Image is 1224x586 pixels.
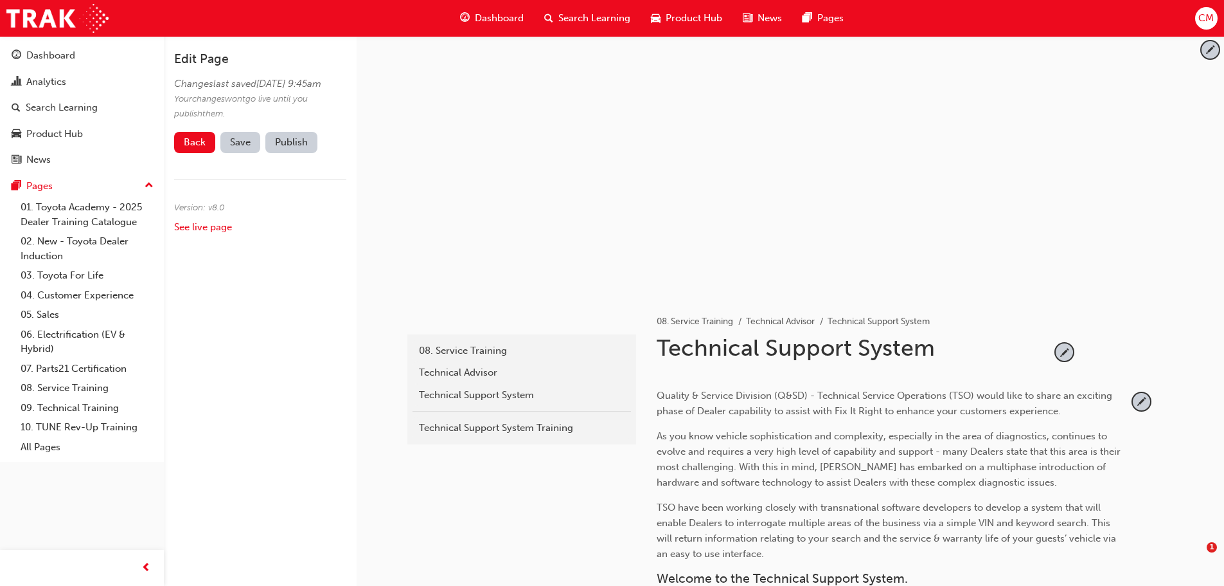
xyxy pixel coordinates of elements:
[419,343,625,358] div: 08. Service Training
[26,100,98,115] div: Search Learning
[412,362,631,384] a: Technical Advisor
[419,365,625,380] div: Technical Advisor
[475,11,524,26] span: Dashboard
[5,96,159,120] a: Search Learning
[12,129,21,140] span: car-icon
[450,5,534,32] a: guage-iconDashboard
[15,286,159,306] a: 04. Customer Experience
[26,152,51,167] div: News
[15,417,159,437] a: 10. TUNE Rev-Up Training
[15,266,159,286] a: 03. Toyota For Life
[1056,343,1073,361] button: pencil-icon
[26,75,66,89] div: Analytics
[419,421,625,435] div: Technical Support System Training
[1133,393,1150,410] button: pencil-icon
[15,398,159,418] a: 09. Technical Training
[657,390,1115,417] span: Quality & Service Division (Q&SD) - Technical Service Operations (TSO) would like to share an exc...
[1202,41,1219,59] button: pencil-icon
[15,359,159,379] a: 07. Parts21 Certification
[5,122,159,146] a: Product Hub
[5,70,159,94] a: Analytics
[412,384,631,407] a: Technical Support System
[5,41,159,174] button: DashboardAnalyticsSearch LearningProduct HubNews
[803,10,812,26] span: pages-icon
[743,10,752,26] span: news-icon
[666,11,722,26] span: Product Hub
[12,102,21,114] span: search-icon
[828,315,930,329] li: Technical Support System
[792,5,854,32] a: pages-iconPages
[12,50,21,62] span: guage-icon
[651,10,661,26] span: car-icon
[15,437,159,457] a: All Pages
[746,316,815,327] a: Technical Advisor
[419,388,625,403] div: Technical Support System
[6,4,109,33] img: Trak
[265,132,317,153] button: Publish
[5,148,159,172] a: News
[1198,11,1214,26] span: CM
[1195,7,1218,30] button: CM
[15,305,159,325] a: 05. Sales
[412,340,631,362] a: 08. Service Training
[657,316,733,327] a: 08. Service Training
[657,571,908,586] span: Welcome to the Technical Support System.
[641,5,732,32] a: car-iconProduct Hub
[15,378,159,398] a: 08. Service Training
[174,202,225,213] span: Version: v 8 . 0
[817,11,844,26] span: Pages
[544,10,553,26] span: search-icon
[141,560,151,576] span: prev-icon
[732,5,792,32] a: news-iconNews
[657,334,1051,372] div: Technical Support System
[758,11,782,26] span: News
[174,93,308,120] span: Your changes won t go live until you publish them .
[5,44,159,68] a: Dashboard
[174,77,341,91] div: Changes last saved [DATE] 9:45am
[12,181,21,192] span: pages-icon
[1180,542,1211,573] iframe: Intercom live chat
[412,417,631,439] a: Technical Support System Training
[12,154,21,166] span: news-icon
[460,10,470,26] span: guage-icon
[26,127,83,142] div: Product Hub
[220,132,260,153] button: Save
[5,174,159,198] button: Pages
[657,430,1123,488] span: As you know vehicle sophistication and complexity, especially in the area of diagnostics, continu...
[1207,542,1217,553] span: 1
[174,132,215,153] a: Back
[558,11,630,26] span: Search Learning
[15,325,159,359] a: 06. Electrification (EV & Hybrid)
[534,5,641,32] a: search-iconSearch Learning
[26,48,75,63] div: Dashboard
[230,136,251,148] span: Save
[174,51,346,66] h3: Edit Page
[15,197,159,232] a: 01. Toyota Academy - 2025 Dealer Training Catalogue
[26,179,53,194] div: Pages
[174,221,232,233] a: See live page
[15,232,159,266] a: 02. New - Toyota Dealer Induction
[657,502,1119,560] span: TSO have been working closely with transnational software developers to develop a system that wil...
[12,77,21,88] span: chart-icon
[145,178,154,194] span: up-icon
